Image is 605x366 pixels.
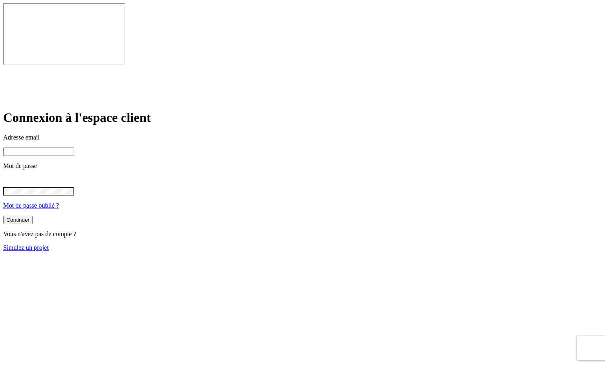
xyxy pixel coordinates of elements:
p: Adresse email [3,134,602,141]
button: Continuer [3,216,33,224]
h1: Connexion à l'espace client [3,110,602,125]
a: Mot de passe oublié ? [3,202,59,209]
div: Continuer [6,217,30,223]
a: Simulez un projet [3,244,49,251]
p: Vous n'avez pas de compte ? [3,231,602,238]
p: Mot de passe [3,162,602,170]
